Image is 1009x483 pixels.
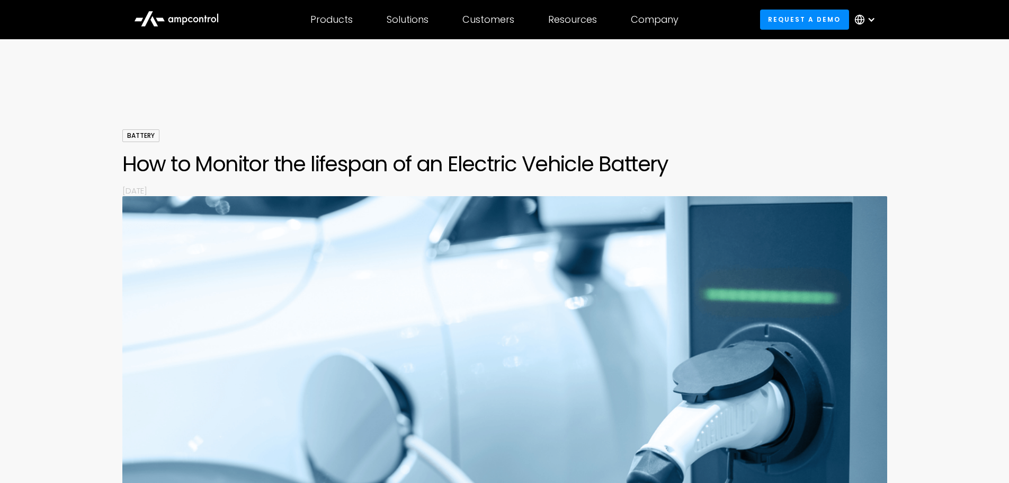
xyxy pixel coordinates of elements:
[760,10,849,29] a: Request a demo
[462,14,514,25] div: Customers
[122,151,887,177] h1: How to Monitor the lifespan of an Electric Vehicle Battery
[122,129,159,142] div: Battery
[387,14,428,25] div: Solutions
[631,14,678,25] div: Company
[310,14,353,25] div: Products
[122,185,887,196] p: [DATE]
[548,14,597,25] div: Resources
